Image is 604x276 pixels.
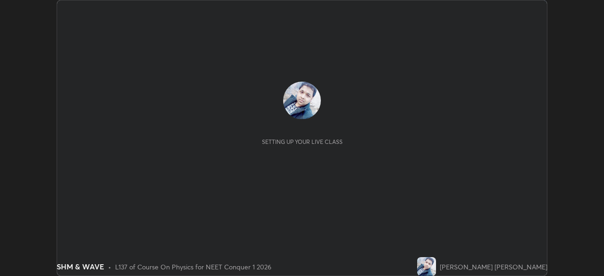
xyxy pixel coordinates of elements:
div: • [108,262,111,272]
img: 3d9ed294aad449db84987aef4bcebc29.jpg [417,257,436,276]
div: L137 of Course On Physics for NEET Conquer 1 2026 [115,262,271,272]
div: SHM & WAVE [57,261,104,272]
img: 3d9ed294aad449db84987aef4bcebc29.jpg [283,82,321,119]
div: [PERSON_NAME] [PERSON_NAME] [440,262,547,272]
div: Setting up your live class [262,138,343,145]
